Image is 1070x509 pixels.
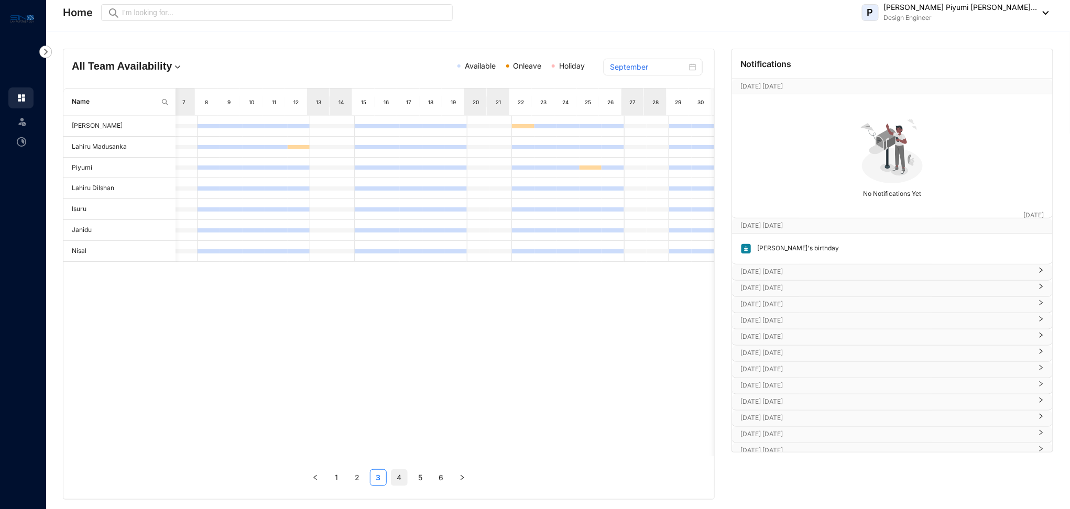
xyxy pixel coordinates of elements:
[472,97,480,107] div: 20
[307,469,324,486] li: Previous Page
[740,364,1032,374] p: [DATE] [DATE]
[63,116,176,137] td: [PERSON_NAME]
[72,97,157,107] span: Name
[39,46,52,58] img: nav-icon-right.af6afadce00d159da59955279c43614e.svg
[740,380,1032,391] p: [DATE] [DATE]
[328,469,345,486] li: 1
[867,8,874,17] span: P
[63,5,93,20] p: Home
[350,470,365,485] a: 2
[732,378,1053,394] div: [DATE] [DATE]
[740,220,1024,231] p: [DATE] [DATE]
[732,427,1053,442] div: [DATE] [DATE]
[63,137,176,158] td: Lahiru Madusanka
[740,299,1032,309] p: [DATE] [DATE]
[405,97,413,107] div: 17
[696,97,705,107] div: 30
[180,97,189,107] div: 7
[17,116,27,127] img: leave-unselected.2934df6273408c3f84d9.svg
[740,283,1032,293] p: [DATE] [DATE]
[732,313,1053,329] div: [DATE] [DATE]
[732,297,1053,313] div: [DATE] [DATE]
[292,97,301,107] div: 12
[1038,417,1044,419] span: right
[8,131,34,152] li: Time Attendance
[1038,450,1044,452] span: right
[370,469,387,486] li: 3
[370,470,386,485] a: 3
[454,469,471,486] button: right
[433,469,450,486] li: 6
[732,346,1053,361] div: [DATE] [DATE]
[427,97,435,107] div: 18
[740,58,792,70] p: Notifications
[740,81,1024,92] p: [DATE] [DATE]
[610,61,687,73] input: Select month
[17,137,26,147] img: time-attendance-unselected.8aad090b53826881fffb.svg
[740,331,1032,342] p: [DATE] [DATE]
[562,97,571,107] div: 24
[732,411,1053,426] div: [DATE] [DATE]
[1038,320,1044,322] span: right
[202,97,211,107] div: 8
[732,329,1053,345] div: [DATE] [DATE]
[629,97,637,107] div: 27
[312,474,319,481] span: left
[1038,369,1044,371] span: right
[740,429,1032,439] p: [DATE] [DATE]
[1038,352,1044,355] span: right
[735,185,1050,199] p: No Notifications Yet
[732,281,1053,296] div: [DATE] [DATE]
[559,61,585,70] span: Holiday
[740,315,1032,326] p: [DATE] [DATE]
[732,218,1053,233] div: [DATE] [DATE][DATE]
[465,61,496,70] span: Available
[1038,336,1044,338] span: right
[122,7,446,18] input: I’m looking for...
[391,470,407,485] a: 4
[72,59,282,73] h4: All Team Availability
[732,362,1053,378] div: [DATE] [DATE]
[8,87,34,108] li: Home
[17,93,26,103] img: home.c6720e0a13eba0172344.svg
[10,13,34,25] img: logo
[740,243,752,255] img: birthday.63217d55a54455b51415ef6ca9a78895.svg
[449,97,458,107] div: 19
[740,348,1032,358] p: [DATE] [DATE]
[412,469,429,486] li: 5
[1038,271,1044,273] span: right
[247,97,256,107] div: 10
[856,113,929,185] img: no-notification-yet.99f61bb71409b19b567a5111f7a484a1.svg
[1024,210,1044,220] p: [DATE]
[517,97,526,107] div: 22
[740,413,1032,423] p: [DATE] [DATE]
[1038,385,1044,387] span: right
[63,199,176,220] td: Isuru
[732,443,1053,459] div: [DATE] [DATE]
[382,97,391,107] div: 16
[172,62,183,72] img: dropdown.780994ddfa97fca24b89f58b1de131fa.svg
[63,220,176,241] td: Janidu
[740,396,1032,407] p: [DATE] [DATE]
[514,61,542,70] span: Onleave
[63,178,176,199] td: Lahiru Dilshan
[270,97,279,107] div: 11
[314,97,323,107] div: 13
[752,243,839,255] p: [PERSON_NAME]'s birthday
[732,264,1053,280] div: [DATE] [DATE]
[651,97,660,107] div: 28
[494,97,503,107] div: 21
[359,97,368,107] div: 15
[337,97,346,107] div: 14
[63,241,176,262] td: Nisal
[1038,304,1044,306] span: right
[740,445,1032,456] p: [DATE] [DATE]
[740,267,1032,277] p: [DATE] [DATE]
[732,79,1053,94] div: [DATE] [DATE][DATE]
[674,97,683,107] div: 29
[433,470,449,485] a: 6
[539,97,548,107] div: 23
[459,474,465,481] span: right
[1038,434,1044,436] span: right
[225,97,234,107] div: 9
